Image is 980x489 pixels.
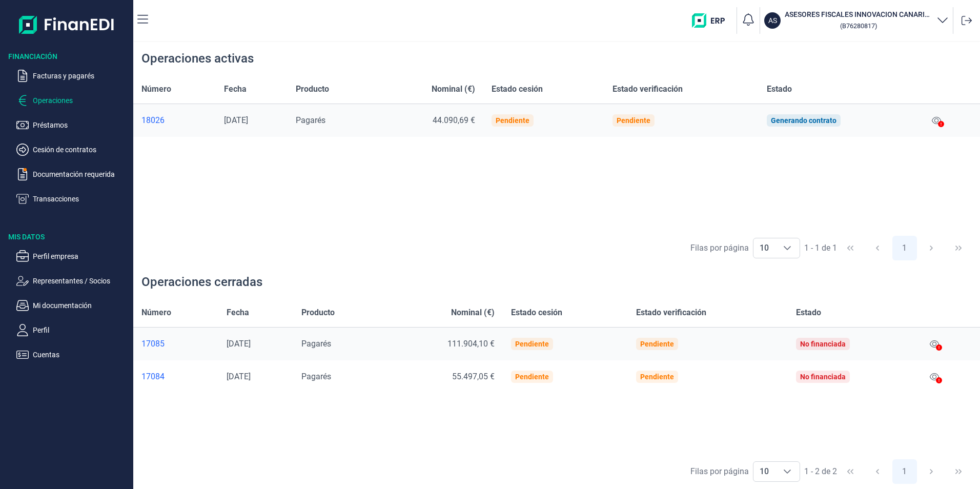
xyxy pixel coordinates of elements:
button: ASASESORES FISCALES INNOVACION CANARIAS SL (B76280817) [764,9,949,32]
p: AS [768,15,777,26]
span: 10 [753,462,775,481]
span: Estado cesión [511,307,562,319]
div: Pendiente [515,373,549,381]
img: erp [692,13,732,28]
img: Logo de aplicación [19,8,115,41]
p: Mi documentación [33,299,129,312]
button: Next Page [919,236,944,260]
div: Choose [775,238,800,258]
div: No financiada [800,373,846,381]
div: Pendiente [496,116,529,125]
div: Operaciones cerradas [141,274,262,290]
button: Documentación requerida [16,168,129,180]
p: Perfil empresa [33,250,129,262]
div: Filas por página [690,465,749,478]
button: Next Page [919,459,944,484]
button: Representantes / Socios [16,275,129,287]
span: Fecha [227,307,249,319]
div: [DATE] [224,115,280,126]
span: 1 - 2 de 2 [804,467,837,476]
div: Pendiente [640,373,674,381]
a: 18026 [141,115,208,126]
p: Documentación requerida [33,168,129,180]
p: Operaciones [33,94,129,107]
span: Fecha [224,83,247,95]
span: Estado [767,83,792,95]
button: Page 1 [892,236,917,260]
span: 44.090,69 € [433,115,475,125]
p: Cuentas [33,349,129,361]
p: Representantes / Socios [33,275,129,287]
span: Estado [796,307,821,319]
button: Préstamos [16,119,129,131]
button: Previous Page [865,236,890,260]
span: Producto [296,83,329,95]
a: 17085 [141,339,210,349]
div: Pendiente [515,340,549,348]
span: Producto [301,307,335,319]
a: 17084 [141,372,210,382]
p: Facturas y pagarés [33,70,129,82]
span: Nominal (€) [451,307,495,319]
button: Operaciones [16,94,129,107]
span: Estado cesión [492,83,543,95]
small: Copiar cif [840,22,877,30]
span: 1 - 1 de 1 [804,244,837,252]
button: Perfil empresa [16,250,129,262]
button: Previous Page [865,459,890,484]
span: Estado verificación [612,83,683,95]
span: Pagarés [301,339,331,349]
div: [DATE] [227,339,285,349]
div: Operaciones activas [141,50,254,67]
div: [DATE] [227,372,285,382]
button: Last Page [946,459,971,484]
button: Last Page [946,236,971,260]
span: 111.904,10 € [447,339,495,349]
span: Pagarés [296,115,325,125]
div: Choose [775,462,800,481]
button: Page 1 [892,459,917,484]
button: First Page [838,459,863,484]
span: Número [141,83,171,95]
p: Préstamos [33,119,129,131]
div: No financiada [800,340,846,348]
button: Cuentas [16,349,129,361]
span: 55.497,05 € [452,372,495,381]
p: Cesión de contratos [33,144,129,156]
div: Pendiente [617,116,650,125]
p: Transacciones [33,193,129,205]
div: Filas por página [690,242,749,254]
div: Pendiente [640,340,674,348]
span: Número [141,307,171,319]
button: Cesión de contratos [16,144,129,156]
button: Transacciones [16,193,129,205]
div: Generando contrato [771,116,836,125]
span: Estado verificación [636,307,706,319]
button: Perfil [16,324,129,336]
button: First Page [838,236,863,260]
span: 10 [753,238,775,258]
span: Nominal (€) [432,83,475,95]
p: Perfil [33,324,129,336]
button: Mi documentación [16,299,129,312]
button: Facturas y pagarés [16,70,129,82]
h3: ASESORES FISCALES INNOVACION CANARIAS SL [785,9,932,19]
span: Pagarés [301,372,331,381]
